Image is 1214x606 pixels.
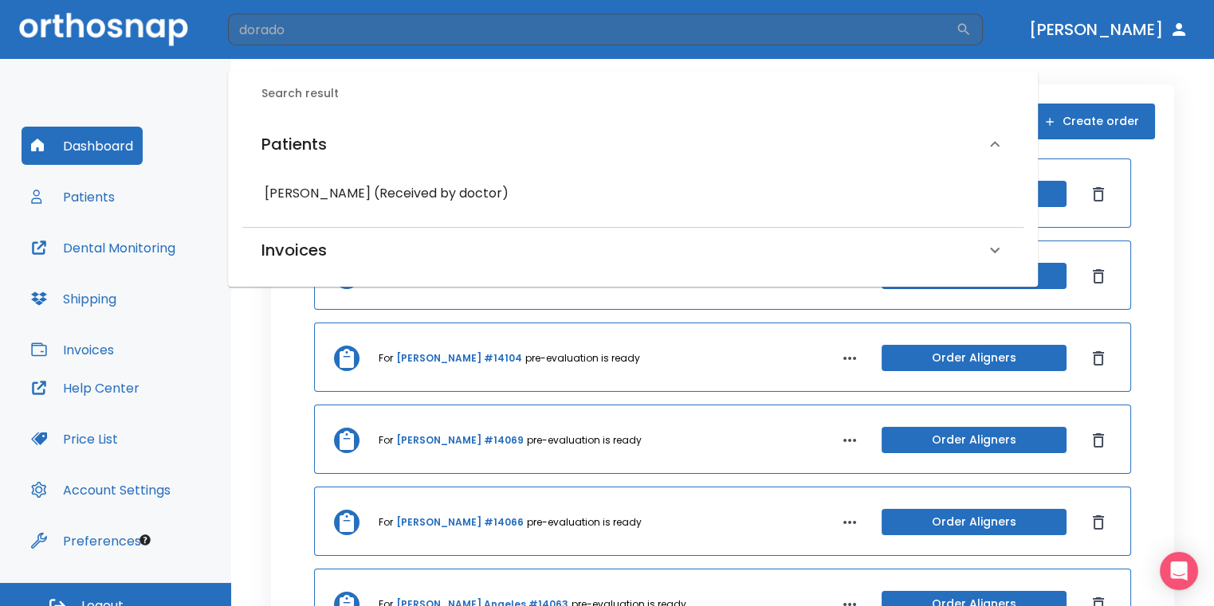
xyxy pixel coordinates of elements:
[22,280,126,318] button: Shipping
[379,515,393,530] p: For
[22,420,128,458] button: Price List
[1086,182,1111,207] button: Dismiss
[261,131,327,157] h6: Patients
[379,433,393,448] p: For
[882,345,1067,371] button: Order Aligners
[22,127,143,165] button: Dashboard
[19,13,188,45] img: Orthosnap
[1023,15,1195,44] button: [PERSON_NAME]
[396,515,524,530] a: [PERSON_NAME] #14066
[1027,104,1155,139] button: Create order
[138,533,152,547] div: Tooltip anchor
[261,85,1023,103] h6: Search result
[22,178,124,216] button: Patients
[242,228,1023,272] div: Invoices
[1160,552,1198,590] div: Open Intercom Messenger
[396,433,524,448] a: [PERSON_NAME] #14069
[882,509,1067,535] button: Order Aligners
[1086,264,1111,289] button: Dismiss
[882,427,1067,453] button: Order Aligners
[527,515,642,530] p: pre-evaluation is ready
[242,115,1023,173] div: Patients
[22,369,149,407] button: Help Center
[525,351,640,366] p: pre-evaluation is ready
[379,351,393,366] p: For
[22,330,124,369] button: Invoices
[228,14,956,45] input: Search by Patient Name or Case #
[22,471,180,509] button: Account Settings
[1086,346,1111,371] button: Dismiss
[22,522,151,560] button: Preferences
[22,229,185,267] button: Dental Monitoring
[261,237,327,263] h6: Invoices
[396,351,522,366] a: [PERSON_NAME] #14104
[1086,510,1111,535] button: Dismiss
[527,433,642,448] p: pre-evaluation is ready
[1086,428,1111,453] button: Dismiss
[265,182,1001,205] h6: [PERSON_NAME] (Received by doctor)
